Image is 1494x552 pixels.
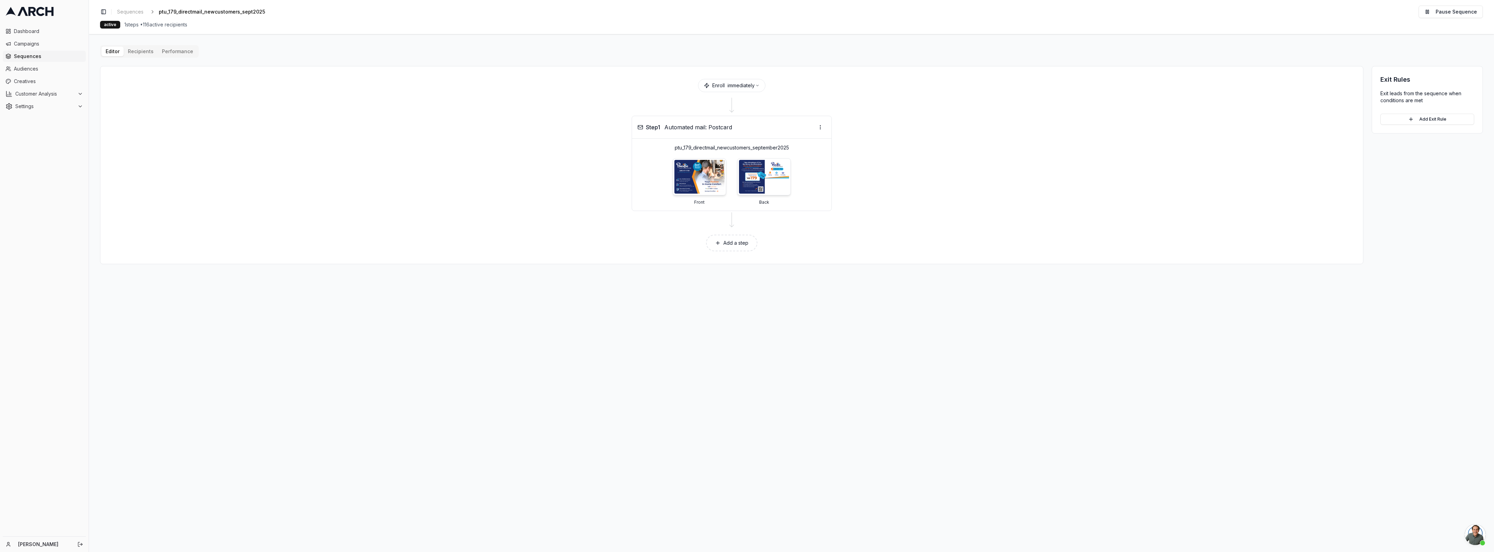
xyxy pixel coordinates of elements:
button: Editor [101,47,124,56]
div: Enroll [698,79,765,92]
a: Creatives [3,76,86,87]
button: Add Exit Rule [1380,114,1474,125]
a: Dashboard [3,26,86,37]
span: Automated mail: Postcard [664,123,732,131]
span: Settings [15,103,75,110]
button: Recipients [124,47,158,56]
button: Performance [158,47,197,56]
a: Sequences [114,7,146,17]
span: ptu_179_directmail_newcustomers_sept2025 [159,8,265,15]
button: Add a step [706,235,757,251]
nav: breadcrumb [114,7,276,17]
button: Pause Sequence [1419,6,1483,18]
p: Back [759,200,769,205]
button: immediately [728,82,760,89]
span: Audiences [14,65,83,72]
p: Front [694,200,705,205]
span: Campaigns [14,40,83,47]
span: Dashboard [14,28,83,35]
div: Open chat [1465,524,1486,545]
a: Audiences [3,63,86,74]
span: 1 steps • 116 active recipients [124,21,187,28]
span: Sequences [14,53,83,60]
button: Customer Analysis [3,88,86,99]
span: Step 1 [646,123,660,131]
span: Sequences [117,8,143,15]
p: Exit leads from the sequence when conditions are met [1380,90,1474,104]
span: Creatives [14,78,83,85]
button: Log out [75,539,85,549]
h3: Exit Rules [1380,75,1474,84]
button: Settings [3,101,86,112]
p: ptu_179_directmail_newcustomers_september2025 [638,144,826,151]
img: ptu_179_directmail_newcustomers_september2025 - Back [739,160,789,194]
span: Customer Analysis [15,90,75,97]
a: [PERSON_NAME] [18,541,70,548]
a: Campaigns [3,38,86,49]
div: active [100,21,120,29]
a: Sequences [3,51,86,62]
img: ptu_179_directmail_newcustomers_september2025 - Front [674,160,724,194]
